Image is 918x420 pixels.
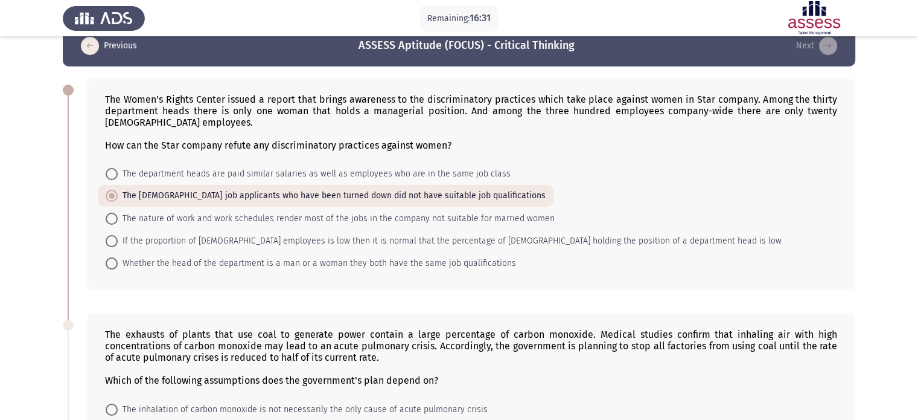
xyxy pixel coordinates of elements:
span: 16:31 [470,12,491,24]
div: Which of the following assumptions does the government's plan depend on? [105,375,837,386]
p: Remaining: [427,11,491,26]
span: The inhalation of carbon monoxide is not necessarily the only cause of acute pulmonary crisis [118,402,488,417]
button: load previous page [77,36,141,56]
div: How can the Star company refute any discriminatory practices against women? [105,140,837,151]
button: check the missing [792,36,841,56]
div: The exhausts of plants that use coal to generate power contain a large percentage of carbon monox... [105,329,837,386]
span: Whether the head of the department is a man or a woman they both have the same job qualifications [118,256,516,271]
span: The department heads are paid similar salaries as well as employees who are in the same job class [118,167,511,181]
span: If the proportion of [DEMOGRAPHIC_DATA] employees is low then it is normal that the percentage of... [118,234,782,248]
img: Assess Talent Management logo [63,1,145,35]
img: Assessment logo of ASSESS Focus Assessment - Critical Thinking (EN/AR) (Advanced - IB) [773,1,855,35]
span: The [DEMOGRAPHIC_DATA] job applicants who have been turned down did not have suitable job qualifi... [118,189,546,203]
span: The nature of work and work schedules render most of the jobs in the company not suitable for mar... [118,212,555,226]
h3: ASSESS Aptitude (FOCUS) - Critical Thinking [359,38,575,53]
div: The Women's Rights Center issued a report that brings awareness to the discriminatory practices w... [105,94,837,151]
